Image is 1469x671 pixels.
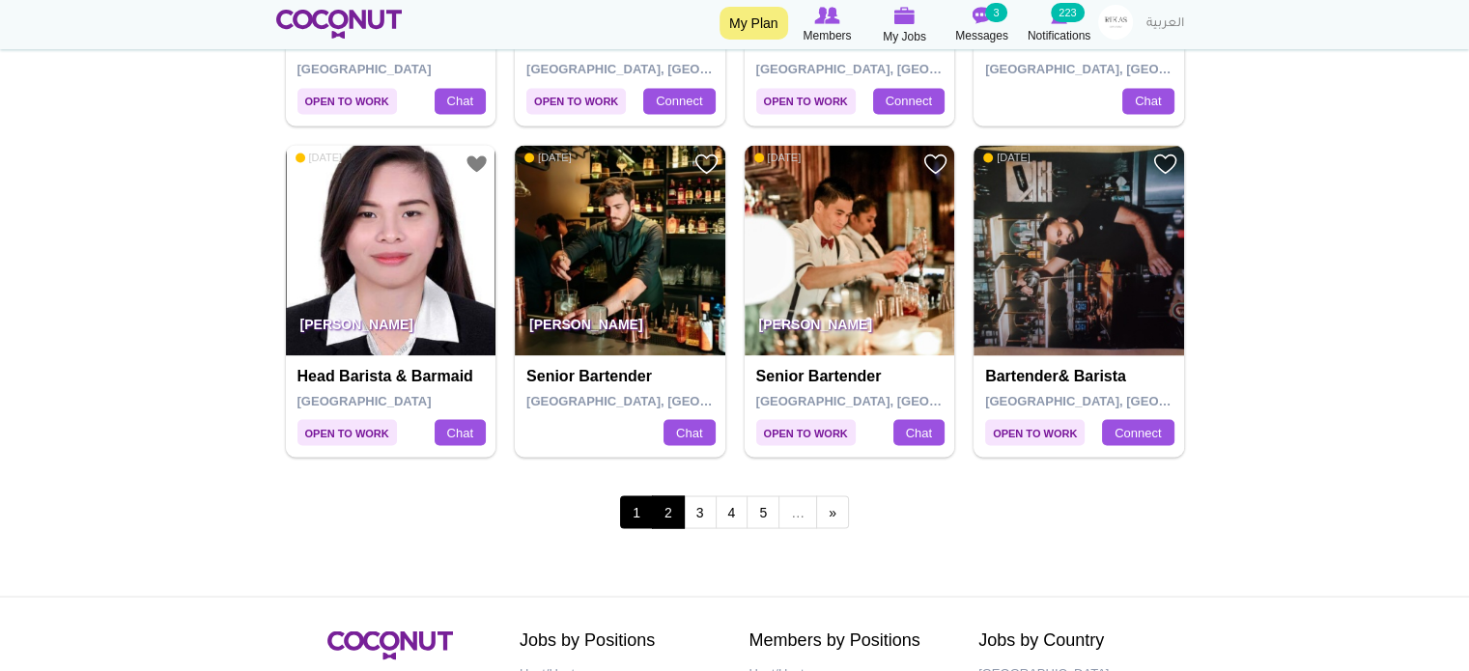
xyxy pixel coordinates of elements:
[297,62,432,76] span: [GEOGRAPHIC_DATA]
[816,495,849,528] a: next ›
[883,27,926,46] span: My Jobs
[652,495,685,528] a: 2
[1102,419,1173,446] a: Connect
[526,393,802,407] span: [GEOGRAPHIC_DATA], [GEOGRAPHIC_DATA]
[1051,7,1067,24] img: Notifications
[327,630,453,659] img: Coconut
[684,495,717,528] a: 3
[745,301,955,355] p: [PERSON_NAME]
[866,5,944,46] a: My Jobs My Jobs
[756,393,1031,407] span: [GEOGRAPHIC_DATA], [GEOGRAPHIC_DATA]
[747,495,779,528] a: 5
[873,88,945,115] a: Connect
[923,152,947,176] a: Add to Favourites
[985,62,1260,76] span: [GEOGRAPHIC_DATA], [GEOGRAPHIC_DATA]
[803,26,851,45] span: Members
[520,630,720,650] h2: Jobs by Positions
[297,419,397,445] span: Open to Work
[985,393,1260,407] span: [GEOGRAPHIC_DATA], [GEOGRAPHIC_DATA]
[276,10,403,39] img: Home
[985,419,1085,445] span: Open to Work
[756,88,856,114] span: Open to Work
[694,152,719,176] a: Add to Favourites
[1122,88,1173,115] a: Chat
[1051,3,1084,22] small: 223
[756,62,1031,76] span: [GEOGRAPHIC_DATA], [GEOGRAPHIC_DATA]
[893,419,945,446] a: Chat
[664,419,715,446] a: Chat
[526,367,719,384] h4: Senior Bartender
[465,152,489,176] a: Add to Favourites
[754,151,802,164] span: [DATE]
[435,88,486,115] a: Chat
[944,5,1021,45] a: Messages Messages 3
[894,7,916,24] img: My Jobs
[985,3,1006,22] small: 3
[435,419,486,446] a: Chat
[756,367,948,384] h4: Senior Bartender
[955,26,1008,45] span: Messages
[749,630,950,650] h2: Members by Positions
[720,7,788,40] a: My Plan
[716,495,749,528] a: 4
[1153,152,1177,176] a: Add to Favourites
[643,88,715,115] a: Connect
[296,151,343,164] span: [DATE]
[985,367,1177,384] h4: Bartender& Barista
[524,151,572,164] span: [DATE]
[297,393,432,407] span: [GEOGRAPHIC_DATA]
[286,301,496,355] p: [PERSON_NAME]
[789,5,866,45] a: Browse Members Members
[1137,5,1194,43] a: العربية
[526,62,802,76] span: [GEOGRAPHIC_DATA], [GEOGRAPHIC_DATA]
[983,151,1031,164] span: [DATE]
[814,7,839,24] img: Browse Members
[756,419,856,445] span: Open to Work
[515,301,725,355] p: [PERSON_NAME]
[1021,5,1098,45] a: Notifications Notifications 223
[978,630,1179,650] h2: Jobs by Country
[973,7,992,24] img: Messages
[526,88,626,114] span: Open to Work
[620,495,653,528] span: 1
[297,367,490,384] h4: Head barista & Barmaid
[297,88,397,114] span: Open to Work
[1028,26,1090,45] span: Notifications
[778,495,817,528] span: …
